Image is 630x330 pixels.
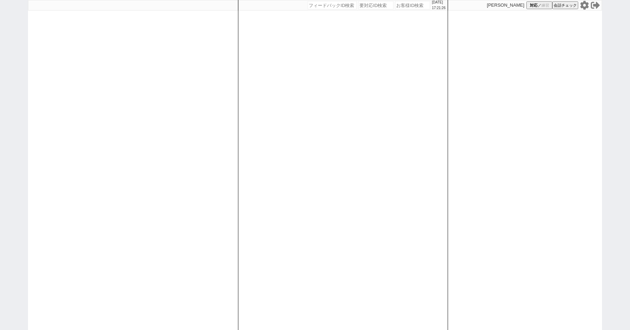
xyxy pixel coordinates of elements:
span: 対応 [530,3,538,8]
p: 17:21:26 [432,5,446,11]
span: 練習 [541,3,549,8]
span: 会話チェック [554,3,577,8]
input: 要対応ID検索 [358,1,393,9]
input: お客様ID検索 [395,1,430,9]
input: フィードバックID検索 [308,1,357,9]
button: 対応／練習 [526,1,552,9]
button: 会話チェック [552,1,578,9]
p: [PERSON_NAME] [487,2,524,8]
